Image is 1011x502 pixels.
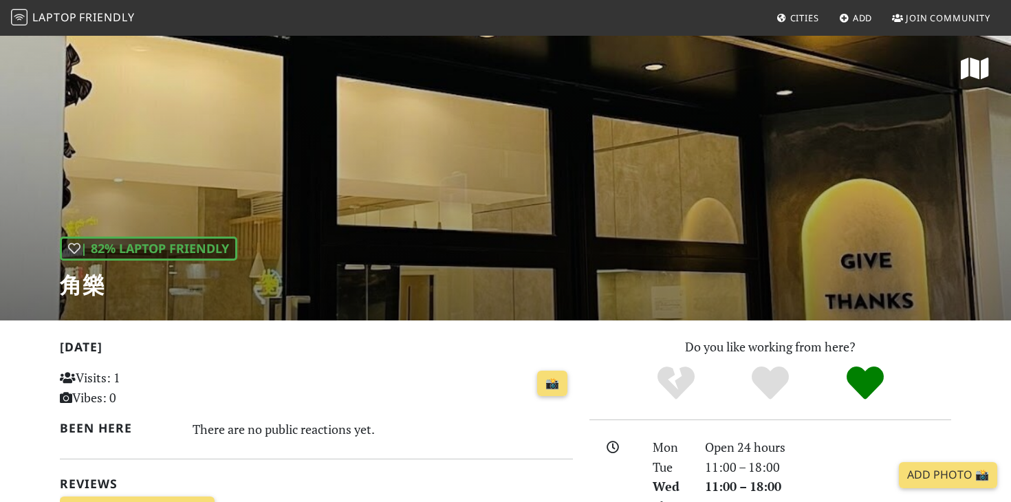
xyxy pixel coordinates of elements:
div: Open 24 hours [697,437,959,457]
img: LaptopFriendly [11,9,28,25]
span: Join Community [906,12,990,24]
h2: Reviews [60,477,573,491]
a: Add [834,6,878,30]
p: Do you like working from here? [589,337,951,357]
a: Join Community [887,6,996,30]
div: | 82% Laptop Friendly [60,237,237,261]
div: 11:00 – 18:00 [697,477,959,496]
div: Wed [644,477,697,496]
div: Yes [723,364,818,402]
a: 📸 [537,371,567,397]
div: 11:00 – 18:00 [697,457,959,477]
h2: Been here [60,421,176,435]
div: Definitely! [818,364,913,402]
div: Tue [644,457,697,477]
h1: 角樂 [60,272,237,298]
span: Laptop [32,10,77,25]
p: Visits: 1 Vibes: 0 [60,368,220,408]
span: Cities [790,12,819,24]
div: Mon [644,437,697,457]
a: Cities [771,6,825,30]
div: No [629,364,724,402]
div: There are no public reactions yet. [193,418,574,440]
span: Add [853,12,873,24]
span: Friendly [79,10,134,25]
a: Add Photo 📸 [899,462,997,488]
a: LaptopFriendly LaptopFriendly [11,6,135,30]
h2: [DATE] [60,340,573,360]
